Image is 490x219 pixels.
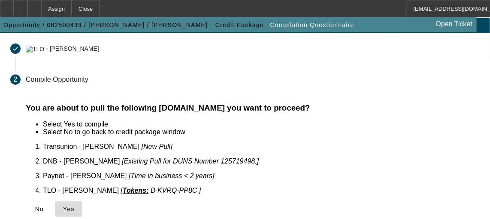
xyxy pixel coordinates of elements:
span: Compilation Questionnaire [270,22,354,28]
span: 2 [14,76,18,83]
i: [ ] [121,187,201,194]
button: Credit Package [213,17,266,33]
button: Compilation Questionnaire [268,17,357,33]
div: - [PERSON_NAME] [46,46,99,52]
i: [Existing Pull for DUNS Number 125719498.] [122,157,259,165]
p: Paynet - [PERSON_NAME] [43,172,480,180]
img: TLO [26,46,44,52]
button: Yes [55,201,82,217]
li: Select No to go back to credit package window [43,128,480,136]
li: Select Yes to compile [43,120,480,128]
p: Transunion - [PERSON_NAME] [43,143,480,151]
u: Tokens: [123,187,149,194]
i: [New Pull] [142,143,172,150]
span: Yes [63,206,75,213]
span: Opportunity / 082500439 / [PERSON_NAME] / [PERSON_NAME] [3,22,208,28]
p: TLO - [PERSON_NAME] [43,187,480,194]
button: No [26,201,53,217]
span: B-KVRQ-PP8C [151,187,197,194]
i: [Time in business < 2 years] [129,172,215,179]
span: No [35,206,44,213]
mat-icon: done [12,45,19,52]
h3: You are about to pull the following [DOMAIN_NAME] you want to proceed? [26,103,480,113]
a: Open Ticket [433,17,476,31]
p: Compile Opportunity [26,76,88,83]
p: DNB - [PERSON_NAME] [43,157,480,165]
span: Credit Package [215,22,264,28]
